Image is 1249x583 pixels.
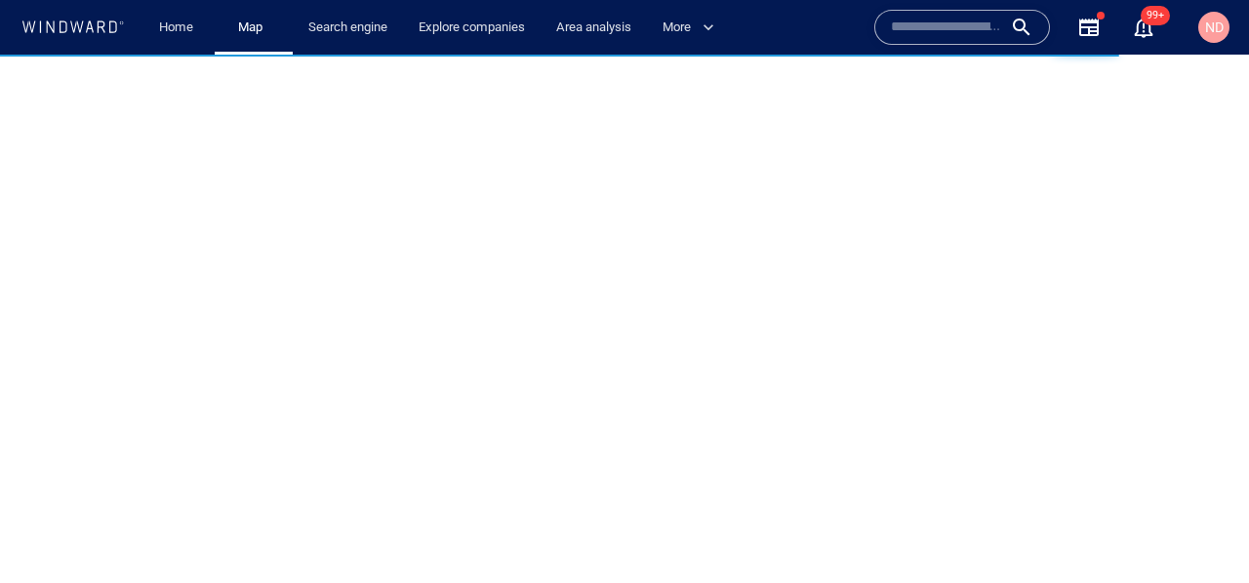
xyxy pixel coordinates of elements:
[663,17,714,39] span: More
[1141,6,1170,25] span: 99+
[548,11,639,45] a: Area analysis
[1128,12,1159,43] a: 99+
[1205,19,1224,35] span: ND
[301,11,395,45] a: Search engine
[1132,16,1155,39] button: 99+
[1166,495,1234,568] iframe: Chat
[1194,8,1233,47] button: ND
[151,11,201,45] a: Home
[230,11,277,45] a: Map
[144,11,207,45] button: Home
[222,11,285,45] button: Map
[411,11,533,45] a: Explore companies
[655,11,731,45] button: More
[1132,16,1155,39] div: Notification center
